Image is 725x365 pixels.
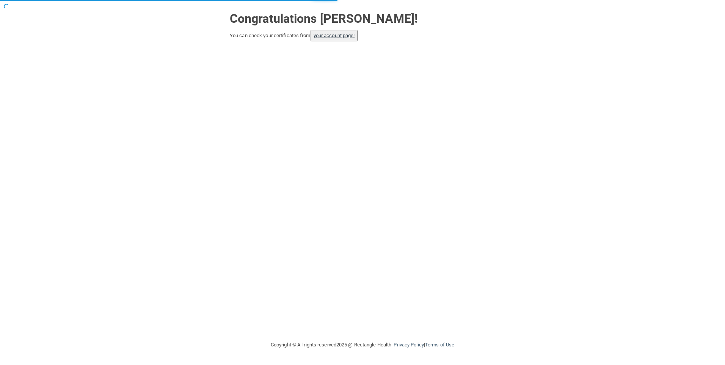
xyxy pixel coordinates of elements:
[425,342,454,348] a: Terms of Use
[311,30,358,41] button: your account page!
[230,30,495,41] div: You can check your certificates from
[314,33,355,38] a: your account page!
[230,11,418,26] strong: Congratulations [PERSON_NAME]!
[394,342,424,348] a: Privacy Policy
[224,333,501,357] div: Copyright © All rights reserved 2025 @ Rectangle Health | |
[594,311,716,341] iframe: Drift Widget Chat Controller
